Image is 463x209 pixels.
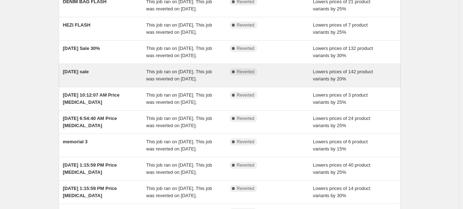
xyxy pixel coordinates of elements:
span: Lowers prices of 14 product variants by 30% [313,186,370,198]
span: This job ran on [DATE]. This job was reverted on [DATE]. [146,116,212,128]
span: Lowers prices of 3 product variants by 25% [313,92,368,105]
span: Reverted [237,46,255,51]
span: [DATE] sale [63,69,89,74]
span: Reverted [237,22,255,28]
span: Lowers prices of 142 product variants by 20% [313,69,373,82]
span: This job ran on [DATE]. This job was reverted on [DATE]. [146,46,212,58]
span: Reverted [237,69,255,75]
span: This job ran on [DATE]. This job was reverted on [DATE]. [146,92,212,105]
span: This job ran on [DATE]. This job was reverted on [DATE]. [146,139,212,152]
span: Lowers prices of 6 product variants by 15% [313,139,368,152]
span: This job ran on [DATE]. This job was reverted on [DATE]. [146,22,212,35]
span: Reverted [237,162,255,168]
span: memorial 3 [63,139,88,144]
span: Reverted [237,139,255,145]
span: [DATE] 1:15:59 PM Price [MEDICAL_DATA] [63,186,117,198]
span: [DATE] 6:54:40 AM Price [MEDICAL_DATA] [63,116,117,128]
span: [DATE] 1:15:59 PM Price [MEDICAL_DATA] [63,162,117,175]
span: Reverted [237,186,255,191]
span: Lowers prices of 40 product variants by 25% [313,162,370,175]
span: Lowers prices of 132 product variants by 30% [313,46,373,58]
span: This job ran on [DATE]. This job was reverted on [DATE]. [146,186,212,198]
span: This job ran on [DATE]. This job was reverted on [DATE]. [146,162,212,175]
span: Lowers prices of 7 product variants by 25% [313,22,368,35]
span: [DATE] 10:12:07 AM Price [MEDICAL_DATA] [63,92,120,105]
span: Reverted [237,92,255,98]
span: This job ran on [DATE]. This job was reverted on [DATE]. [146,69,212,82]
span: Lowers prices of 24 product variants by 25% [313,116,370,128]
span: Reverted [237,116,255,121]
span: HEZI FLASH [63,22,91,28]
span: [DATE] Sale 30% [63,46,100,51]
